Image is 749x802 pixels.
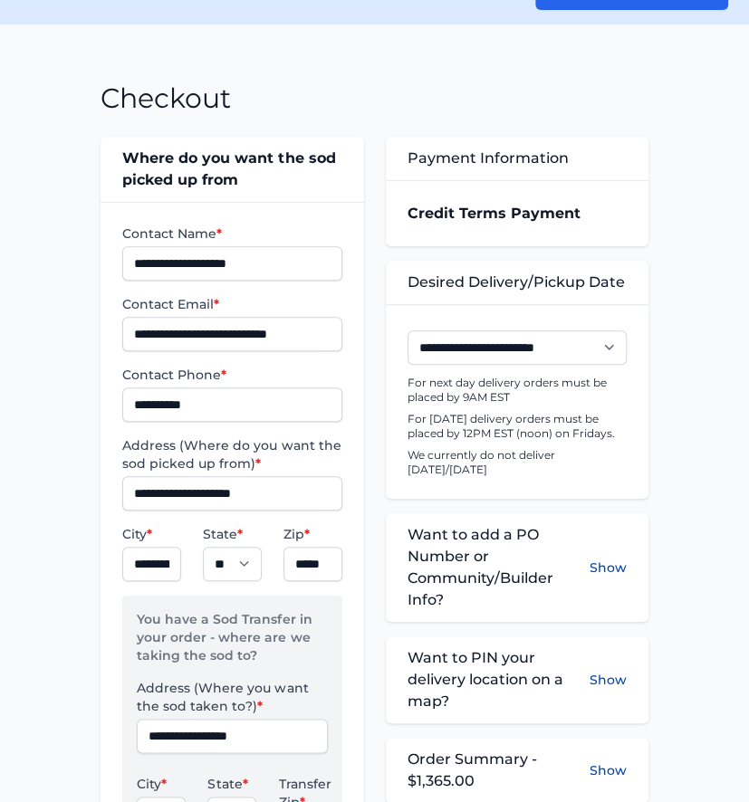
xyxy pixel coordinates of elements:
[590,647,627,712] button: Show
[386,261,648,304] div: Desired Delivery/Pickup Date
[408,749,590,792] span: Order Summary - $1,365.00
[207,775,256,793] label: State
[408,412,627,441] p: For [DATE] delivery orders must be placed by 12PM EST (noon) on Fridays.
[122,436,341,473] label: Address (Where do you want the sod picked up from)
[283,525,342,543] label: Zip
[101,137,363,202] div: Where do you want the sod picked up from
[408,376,627,405] p: For next day delivery orders must be placed by 9AM EST
[137,610,327,679] p: You have a Sod Transfer in your order - where are we taking the sod to?
[101,82,231,115] h1: Checkout
[122,224,341,243] label: Contact Name
[122,295,341,313] label: Contact Email
[386,137,648,180] div: Payment Information
[590,524,627,611] button: Show
[203,525,262,543] label: State
[122,525,181,543] label: City
[137,775,186,793] label: City
[590,761,627,779] button: Show
[408,205,581,222] strong: Credit Terms Payment
[408,524,590,611] span: Want to add a PO Number or Community/Builder Info?
[137,679,327,715] label: Address (Where you want the sod taken to?)
[408,448,627,477] p: We currently do not deliver [DATE]/[DATE]
[122,366,341,384] label: Contact Phone
[408,647,590,712] span: Want to PIN your delivery location on a map?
